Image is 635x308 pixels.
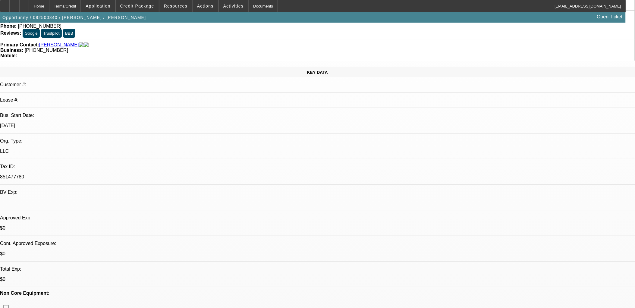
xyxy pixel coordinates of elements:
strong: Phone: [0,24,17,29]
span: Activities [223,4,244,8]
a: [PERSON_NAME] [39,42,79,48]
button: Trustpilot [41,29,61,38]
img: facebook-icon.png [79,42,84,48]
strong: Primary Contact: [0,42,39,48]
span: [PHONE_NUMBER] [25,48,68,53]
span: Resources [164,4,187,8]
button: Application [81,0,115,12]
span: Credit Package [120,4,154,8]
span: Actions [197,4,214,8]
button: Credit Package [116,0,159,12]
a: Open Ticket [595,12,625,22]
strong: Business: [0,48,23,53]
span: Application [86,4,110,8]
img: linkedin-icon.png [84,42,89,48]
strong: Reviews: [0,30,21,36]
button: Google [23,29,40,38]
span: [PHONE_NUMBER] [18,24,61,29]
button: BBB [63,29,75,38]
button: Actions [193,0,218,12]
strong: Mobile: [0,53,17,58]
span: KEY DATA [307,70,328,75]
span: Opportunity / 082500340 / [PERSON_NAME] / [PERSON_NAME] [2,15,146,20]
button: Activities [219,0,248,12]
button: Resources [159,0,192,12]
